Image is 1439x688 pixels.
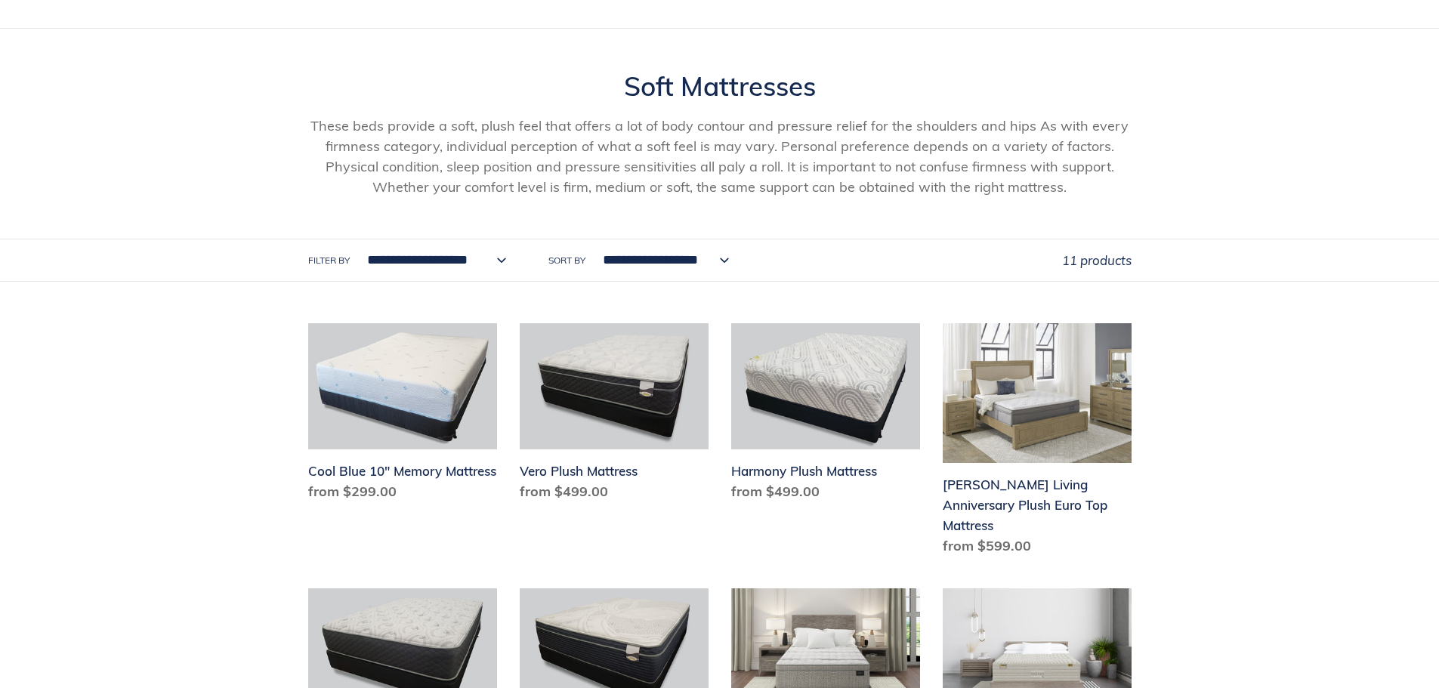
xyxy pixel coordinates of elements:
a: Scott Living Anniversary Plush Euro Top Mattress [943,323,1132,562]
a: Vero Plush Mattress [520,323,709,508]
a: Cool Blue 10" Memory Mattress [308,323,497,508]
span: 11 products [1062,252,1132,268]
label: Sort by [548,254,585,267]
span: These beds provide a soft, plush feel that offers a lot of body contour and pressure relief for t... [310,117,1129,196]
label: Filter by [308,254,350,267]
span: Soft Mattresses [624,69,816,103]
a: Harmony Plush Mattress [731,323,920,508]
